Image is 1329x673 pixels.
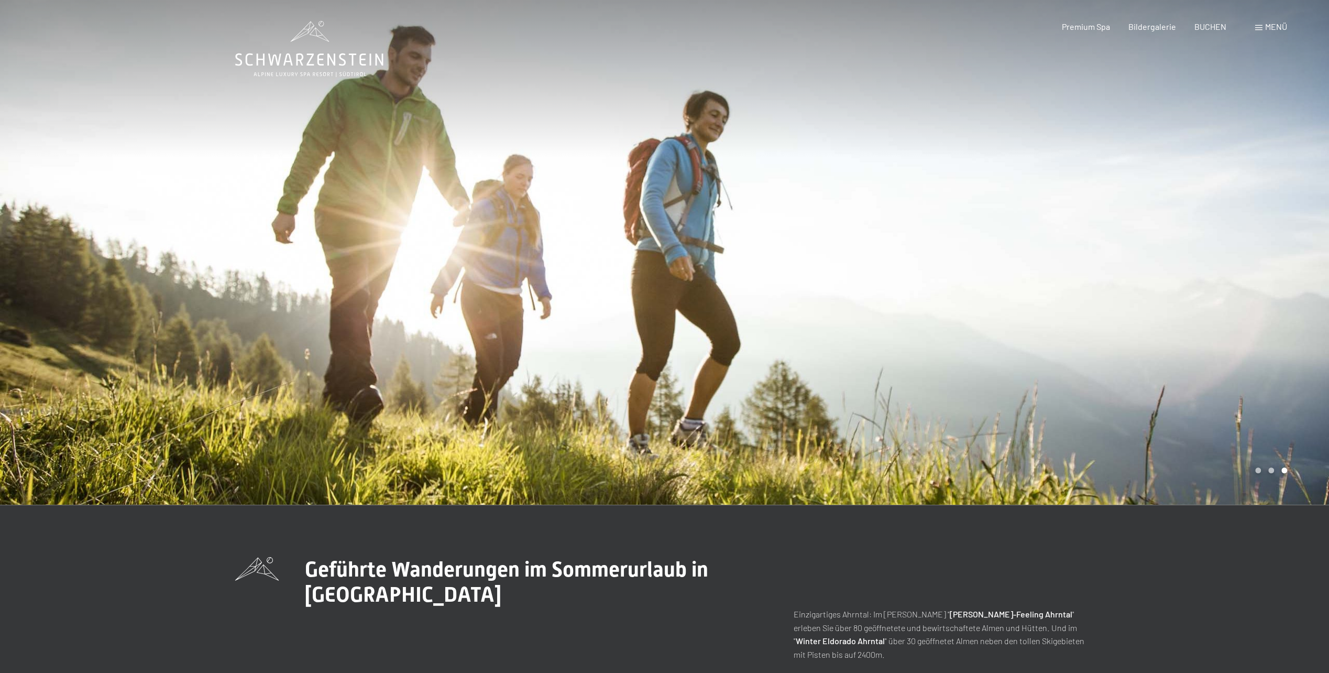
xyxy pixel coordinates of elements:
[796,636,885,646] strong: Winter Eldorado Ahrntal
[305,557,708,607] span: Geführte Wanderungen im Sommerurlaub in [GEOGRAPHIC_DATA]
[950,609,1072,619] strong: [PERSON_NAME]-Feeling Ahrntal
[1061,21,1110,31] a: Premium Spa
[794,607,1094,661] p: Einzigartiges Ahrntal: Im [PERSON_NAME] " " erleben Sie über 80 geöffnetete und bewirtschaftete A...
[1251,468,1287,473] div: Carousel Pagination
[1194,21,1226,31] a: BUCHEN
[1281,468,1287,473] div: Carousel Page 3 (Current Slide)
[1255,468,1261,473] div: Carousel Page 1
[1265,21,1287,31] span: Menü
[1268,468,1274,473] div: Carousel Page 2
[1128,21,1176,31] a: Bildergalerie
